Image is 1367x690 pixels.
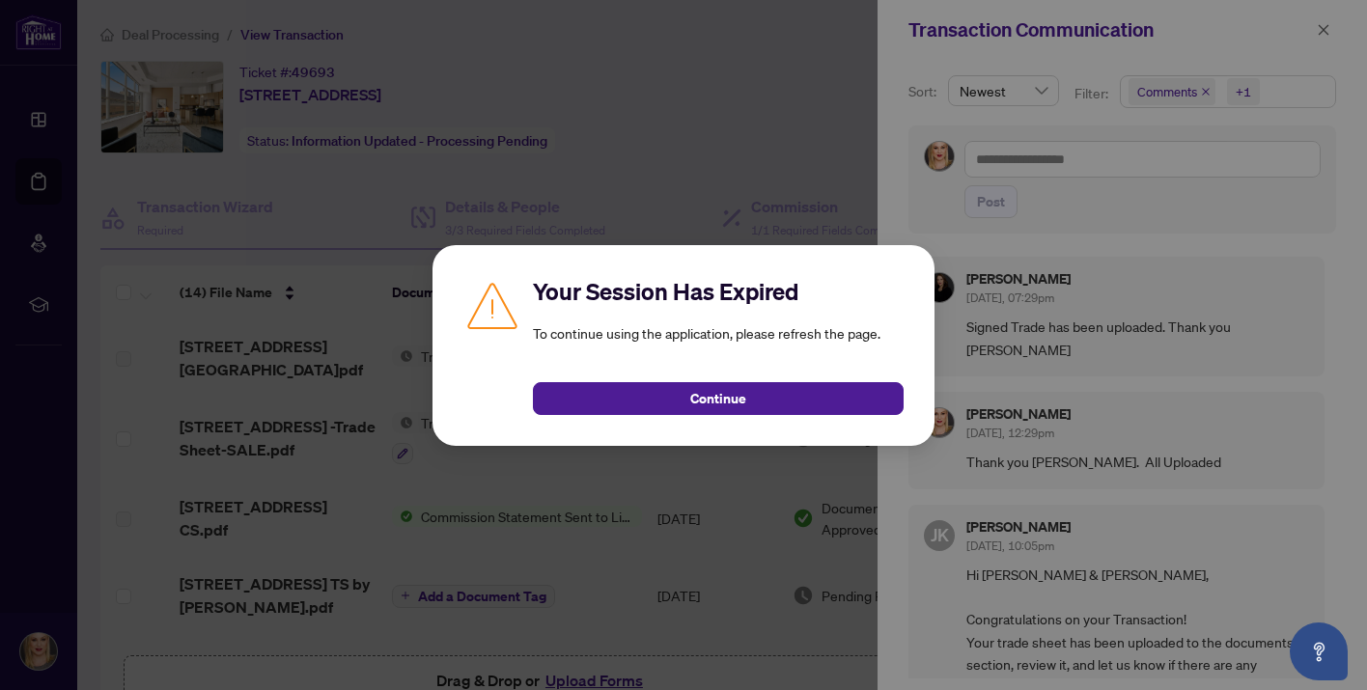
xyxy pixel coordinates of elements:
button: Continue [533,382,904,415]
span: Continue [690,383,746,414]
img: Caution icon [463,276,521,334]
div: To continue using the application, please refresh the page. [533,276,904,415]
h2: Your Session Has Expired [533,276,904,307]
button: Open asap [1290,622,1348,680]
